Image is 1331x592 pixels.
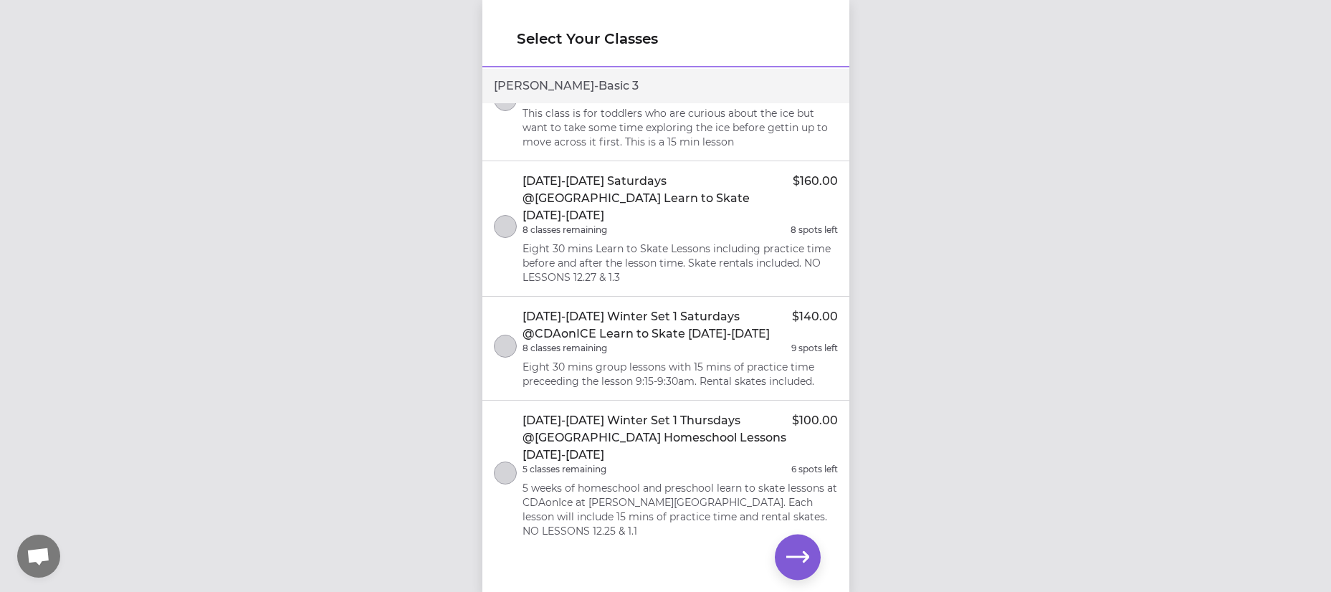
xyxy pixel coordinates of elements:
[523,173,793,224] p: [DATE]-[DATE] Saturdays @[GEOGRAPHIC_DATA] Learn to Skate [DATE]-[DATE]
[523,308,792,343] p: [DATE]-[DATE] Winter Set 1 Saturdays @CDAonICE Learn to Skate [DATE]-[DATE]
[792,412,838,464] p: $100.00
[792,308,838,343] p: $140.00
[494,215,517,238] button: select class
[791,224,838,236] p: 8 spots left
[793,173,838,224] p: $160.00
[523,343,607,354] p: 8 classes remaining
[523,360,838,388] p: Eight 30 mins group lessons with 15 mins of practice time preceeding the lesson 9:15-9:30am. Rent...
[523,412,792,464] p: [DATE]-[DATE] Winter Set 1 Thursdays @[GEOGRAPHIC_DATA] Homeschool Lessons [DATE]-[DATE]
[17,535,60,578] a: Open chat
[523,481,838,538] p: 5 weeks of homeschool and preschool learn to skate lessons at CDAonIce at [PERSON_NAME][GEOGRAPHI...
[482,69,849,103] div: [PERSON_NAME] - Basic 3
[523,106,838,149] p: This class is for toddlers who are curious about the ice but want to take some time exploring the...
[494,335,517,358] button: select class
[523,242,838,285] p: Eight 30 mins Learn to Skate Lessons including practice time before and after the lesson time. Sk...
[791,464,838,475] p: 6 spots left
[523,224,607,236] p: 8 classes remaining
[517,29,815,49] h1: Select Your Classes
[523,464,606,475] p: 5 classes remaining
[494,462,517,484] button: select class
[791,343,838,354] p: 9 spots left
